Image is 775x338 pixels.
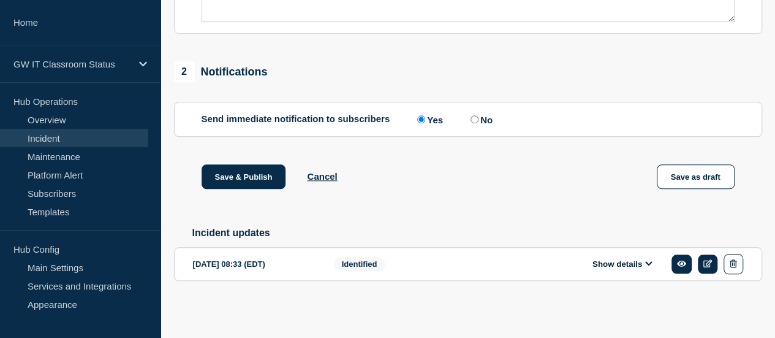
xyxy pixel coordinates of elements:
[417,115,425,123] input: Yes
[589,259,656,269] button: Show details
[467,113,493,125] label: No
[192,228,762,239] h2: Incident updates
[174,61,268,82] div: Notifications
[13,59,131,69] p: GW IT Classroom Status
[471,115,478,123] input: No
[193,254,316,274] div: [DATE] 08:33 (EDT)
[657,164,735,189] button: Save as draft
[307,171,337,182] button: Cancel
[334,257,385,271] span: Identified
[202,113,390,125] p: Send immediate notification to subscribers
[174,61,195,82] span: 2
[414,113,443,125] label: Yes
[202,113,735,125] div: Send immediate notification to subscribers
[202,164,286,189] button: Save & Publish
